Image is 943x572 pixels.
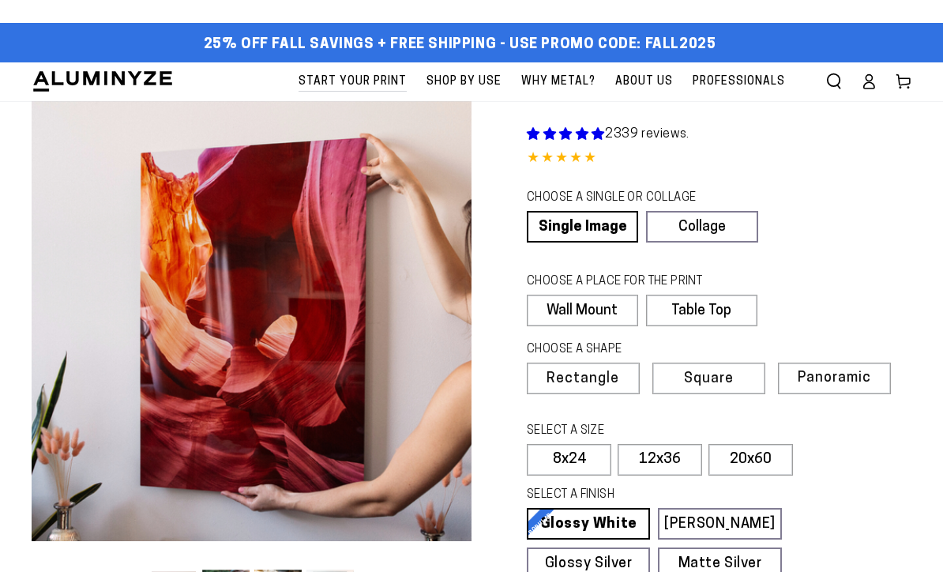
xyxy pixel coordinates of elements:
[798,371,871,386] span: Panoramic
[527,444,611,476] label: 8x24
[527,211,638,243] a: Single Image
[32,70,174,93] img: Aluminyze
[291,62,415,101] a: Start Your Print
[426,72,502,92] span: Shop By Use
[708,444,793,476] label: 20x60
[685,62,793,101] a: Professionals
[547,372,619,386] span: Rectangle
[204,36,716,54] span: 25% off FALL Savings + Free Shipping - Use Promo Code: FALL2025
[513,62,603,101] a: Why Metal?
[527,190,743,207] legend: CHOOSE A SINGLE OR COLLAGE
[521,72,595,92] span: Why Metal?
[527,487,751,504] legend: SELECT A FINISH
[527,273,742,291] legend: CHOOSE A PLACE FOR THE PRINT
[299,72,407,92] span: Start Your Print
[607,62,681,101] a: About Us
[527,423,738,440] legend: SELECT A SIZE
[419,62,509,101] a: Shop By Use
[658,508,781,540] a: [PERSON_NAME]
[615,72,673,92] span: About Us
[527,341,745,359] legend: CHOOSE A SHAPE
[618,444,702,476] label: 12x36
[684,372,734,386] span: Square
[693,72,785,92] span: Professionals
[646,211,757,243] a: Collage
[817,64,851,99] summary: Search our site
[527,148,911,171] div: 4.84 out of 5.0 stars
[527,295,638,326] label: Wall Mount
[646,295,757,326] label: Table Top
[527,508,650,540] a: Glossy White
